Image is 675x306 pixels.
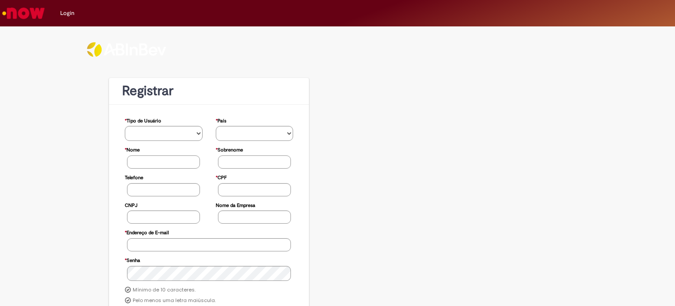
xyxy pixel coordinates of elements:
h1: Registrar [122,84,296,98]
label: Sobrenome [216,143,243,155]
img: ABInbev-white.png [87,42,166,57]
label: Tipo de Usuário [125,114,161,126]
label: Nome da Empresa [216,198,255,211]
label: Mínimo de 10 caracteres. [133,287,196,294]
label: Senha [125,253,140,266]
label: CPF [216,170,227,183]
img: ServiceNow [1,4,46,22]
label: CNPJ [125,198,138,211]
label: Nome [125,143,140,155]
label: País [216,114,226,126]
label: Endereço de E-mail [125,225,169,238]
label: Telefone [125,170,143,183]
label: Pelo menos uma letra maiúscula. [133,297,216,304]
